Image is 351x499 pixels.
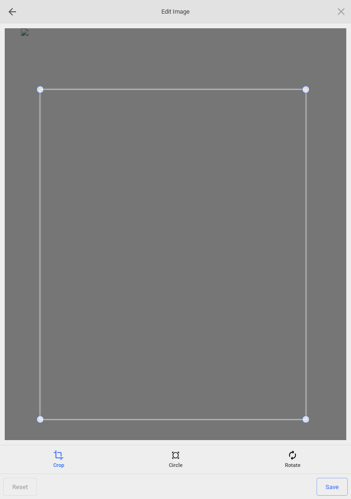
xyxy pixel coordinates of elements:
[119,450,232,469] div: Circle
[336,6,346,16] span: Click here or hit ESC to close picker
[236,450,349,469] div: Rotate
[317,478,348,496] span: Save
[128,8,223,16] span: Edit Image
[2,450,115,469] div: Crop
[5,4,20,19] div: Go back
